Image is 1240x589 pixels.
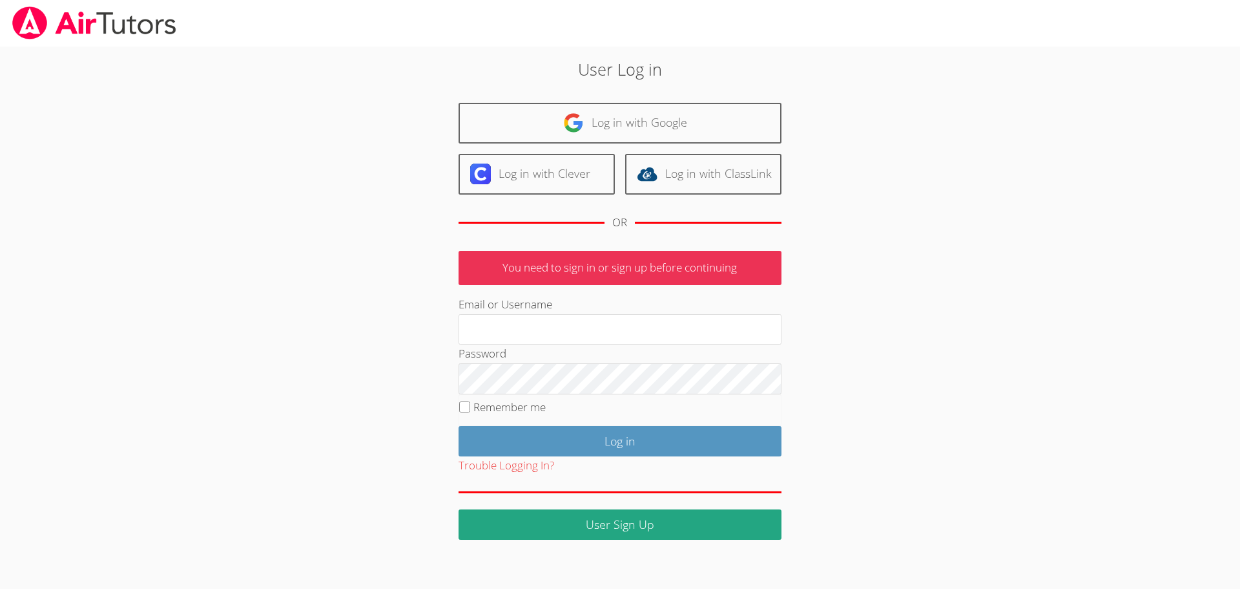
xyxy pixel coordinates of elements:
img: airtutors_banner-c4298cdbf04f3fff15de1276eac7730deb9818008684d7c2e4769d2f7ddbe033.png [11,6,178,39]
label: Password [459,346,506,361]
a: Log in with Google [459,103,781,144]
input: Log in [459,426,781,456]
a: User Sign Up [459,509,781,540]
p: You need to sign in or sign up before continuing [459,251,781,285]
img: classlink-logo-d6bb404cc1216ec64c9a2012d9dc4662098be43eaf13dc465df04b49fa7ab582.svg [637,164,657,184]
img: google-logo-50288ca7cdecda66e5e0955fdab243c47b7ad437acaf1139b6f446037453330a.svg [563,112,584,133]
button: Trouble Logging In? [459,456,554,475]
div: OR [612,213,627,232]
h2: User Log in [285,57,955,81]
label: Email or Username [459,297,552,312]
a: Log in with ClassLink [625,154,781,195]
label: Remember me [473,400,546,414]
a: Log in with Clever [459,154,615,195]
img: clever-logo-6eab21bc6e7a338710f1a6ff85c0baf02591cd810cc4098c63d3a4b26e2feb20.svg [470,164,491,184]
